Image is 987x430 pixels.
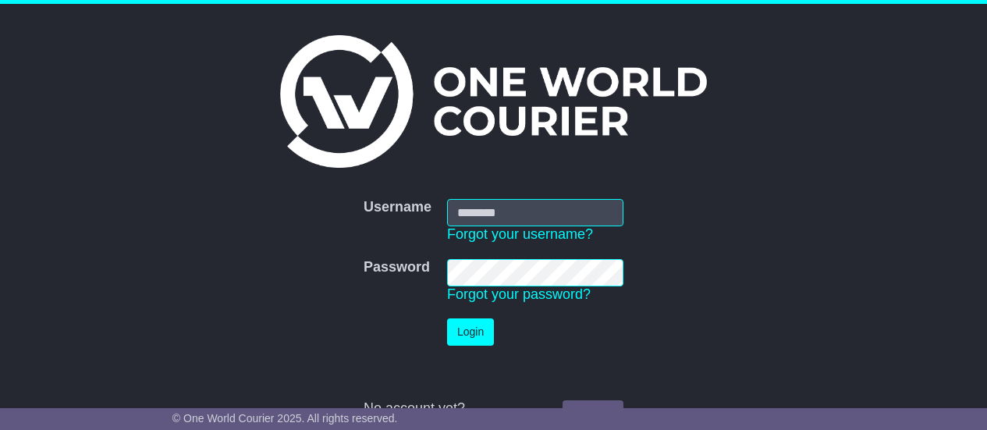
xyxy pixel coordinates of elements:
div: No account yet? [364,400,623,418]
label: Username [364,199,431,216]
a: Forgot your username? [447,226,593,242]
button: Login [447,318,494,346]
span: © One World Courier 2025. All rights reserved. [172,412,398,425]
a: Forgot your password? [447,286,591,302]
a: Register [563,400,623,428]
label: Password [364,259,430,276]
img: One World [280,35,706,168]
